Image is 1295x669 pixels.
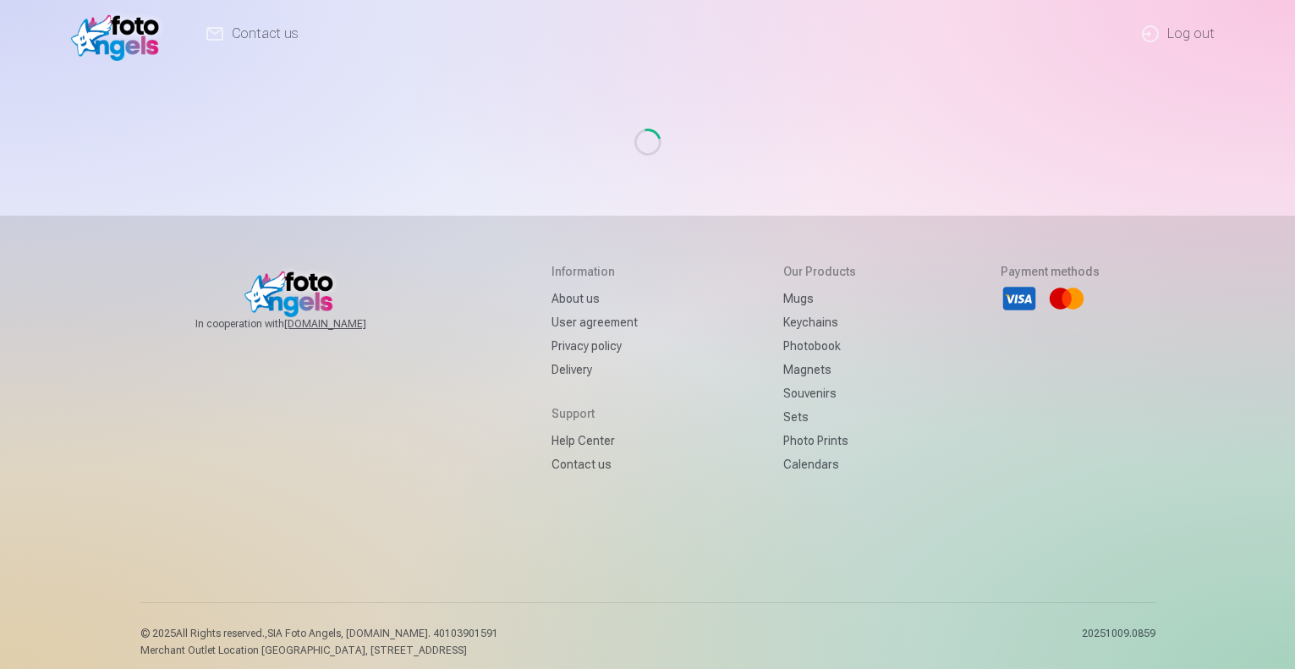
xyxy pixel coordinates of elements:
[551,310,638,334] a: User agreement
[551,429,638,452] a: Help Center
[551,405,638,422] h5: Support
[1082,627,1155,657] p: 20251009.0859
[783,358,856,381] a: Magnets
[551,452,638,476] a: Contact us
[783,334,856,358] a: Photobook
[551,358,638,381] a: Delivery
[1048,280,1085,317] li: Mastercard
[783,452,856,476] a: Calendars
[71,7,168,61] img: /fa1
[551,334,638,358] a: Privacy policy
[140,627,498,640] p: © 2025 All Rights reserved. ,
[783,263,856,280] h5: Our products
[1001,280,1038,317] li: Visa
[1001,263,1100,280] h5: Payment methods
[783,310,856,334] a: Keychains
[783,287,856,310] a: Mugs
[551,287,638,310] a: About us
[284,317,407,331] a: [DOMAIN_NAME]
[783,405,856,429] a: Sets
[267,628,498,639] span: SIA Foto Angels, [DOMAIN_NAME]. 40103901591
[195,317,407,331] span: In cooperation with
[783,381,856,405] a: Souvenirs
[551,263,638,280] h5: Information
[783,429,856,452] a: Photo prints
[140,644,498,657] p: Merchant Outlet Location [GEOGRAPHIC_DATA], [STREET_ADDRESS]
